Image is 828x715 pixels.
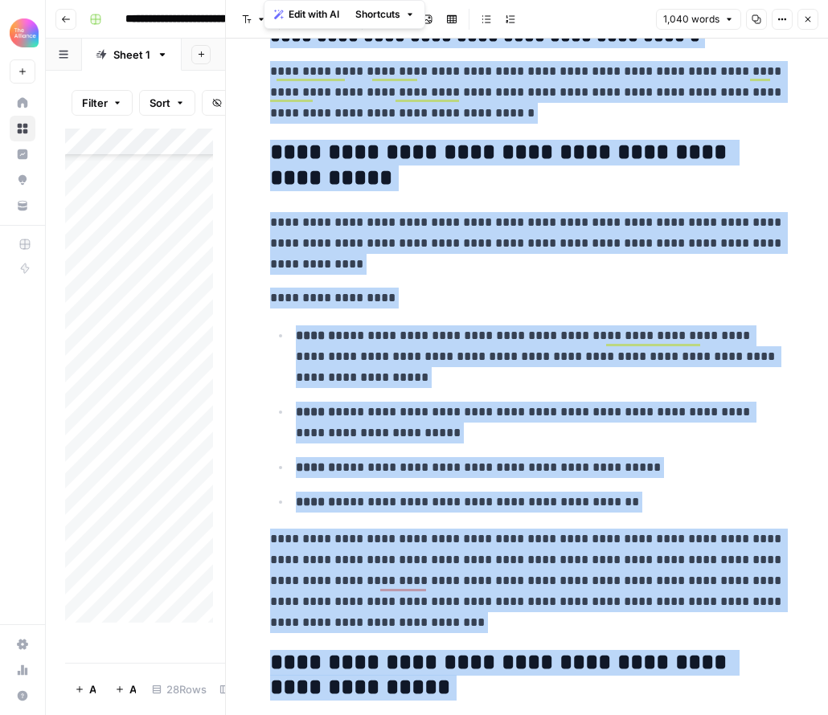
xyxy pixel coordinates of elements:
span: Edit with AI [289,7,339,22]
div: 6/6 Columns [213,676,302,702]
a: Your Data [10,193,35,219]
button: Add Row [65,676,105,702]
button: Filter [72,90,133,116]
span: Add 10 Rows [129,681,136,697]
a: Usage [10,657,35,683]
button: Edit with AI [268,4,346,25]
a: Browse [10,116,35,141]
a: Opportunities [10,167,35,193]
span: 1,040 words [663,12,719,27]
button: Sort [139,90,195,116]
span: Shortcuts [355,7,400,22]
button: Shortcuts [349,4,421,25]
button: Add 10 Rows [105,676,146,702]
button: Workspace: Alliance [10,13,35,53]
a: Home [10,90,35,116]
a: Settings [10,631,35,657]
span: Add Row [89,681,96,697]
a: Sheet 1 [82,39,182,71]
button: Help + Support [10,683,35,709]
button: 1,040 words [656,9,741,30]
a: Insights [10,141,35,167]
img: Alliance Logo [10,18,39,47]
span: Sort [150,95,170,111]
div: 28 Rows [146,676,213,702]
span: Filter [82,95,108,111]
div: Sheet 1 [113,47,150,63]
